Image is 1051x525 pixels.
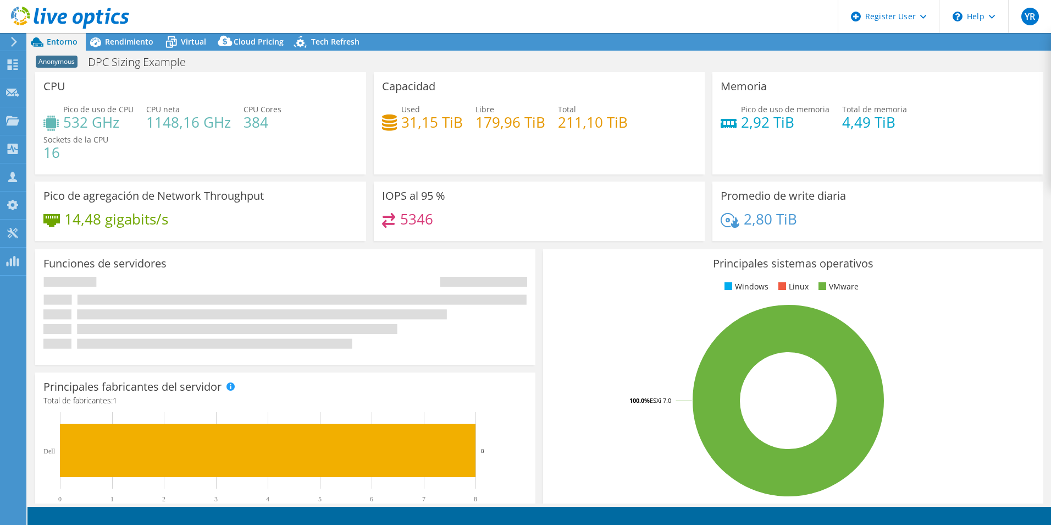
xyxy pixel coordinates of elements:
[953,12,963,21] svg: \n
[43,134,108,145] span: Sockets de la CPU
[558,116,628,128] h4: 211,10 TiB
[43,381,222,393] h3: Principales fabricantes del servidor
[105,36,153,47] span: Rendimiento
[722,281,768,293] li: Windows
[474,495,477,503] text: 8
[741,116,829,128] h4: 2,92 TiB
[43,258,167,270] h3: Funciones de servidores
[162,495,165,503] text: 2
[721,80,767,92] h3: Memoria
[266,495,269,503] text: 4
[83,56,203,68] h1: DPC Sizing Example
[650,396,671,404] tspan: ESXi 7.0
[842,116,907,128] h4: 4,49 TiB
[244,104,281,114] span: CPU Cores
[181,36,206,47] span: Virtual
[422,495,425,503] text: 7
[551,258,1035,270] h3: Principales sistemas operativos
[629,396,650,404] tspan: 100.0%
[110,495,114,503] text: 1
[744,213,797,225] h4: 2,80 TiB
[475,116,545,128] h4: 179,96 TiB
[311,36,359,47] span: Tech Refresh
[58,495,62,503] text: 0
[234,36,284,47] span: Cloud Pricing
[741,104,829,114] span: Pico de uso de memoria
[842,104,907,114] span: Total de memoria
[401,116,463,128] h4: 31,15 TiB
[1021,8,1039,25] span: YR
[43,80,65,92] h3: CPU
[146,116,231,128] h4: 1148,16 GHz
[43,395,527,407] h4: Total de fabricantes:
[63,116,134,128] h4: 532 GHz
[146,104,180,114] span: CPU neta
[370,495,373,503] text: 6
[481,447,484,454] text: 8
[721,190,846,202] h3: Promedio de write diaria
[475,104,494,114] span: Libre
[43,447,55,455] text: Dell
[776,281,809,293] li: Linux
[382,80,435,92] h3: Capacidad
[214,495,218,503] text: 3
[64,213,168,225] h4: 14,48 gigabits/s
[558,104,576,114] span: Total
[43,146,108,158] h4: 16
[816,281,859,293] li: VMware
[43,190,264,202] h3: Pico de agregación de Network Throughput
[401,104,420,114] span: Used
[400,213,433,225] h4: 5346
[318,495,322,503] text: 5
[113,395,117,406] span: 1
[47,36,78,47] span: Entorno
[244,116,281,128] h4: 384
[63,104,134,114] span: Pico de uso de CPU
[36,56,78,68] span: Anonymous
[382,190,445,202] h3: IOPS al 95 %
